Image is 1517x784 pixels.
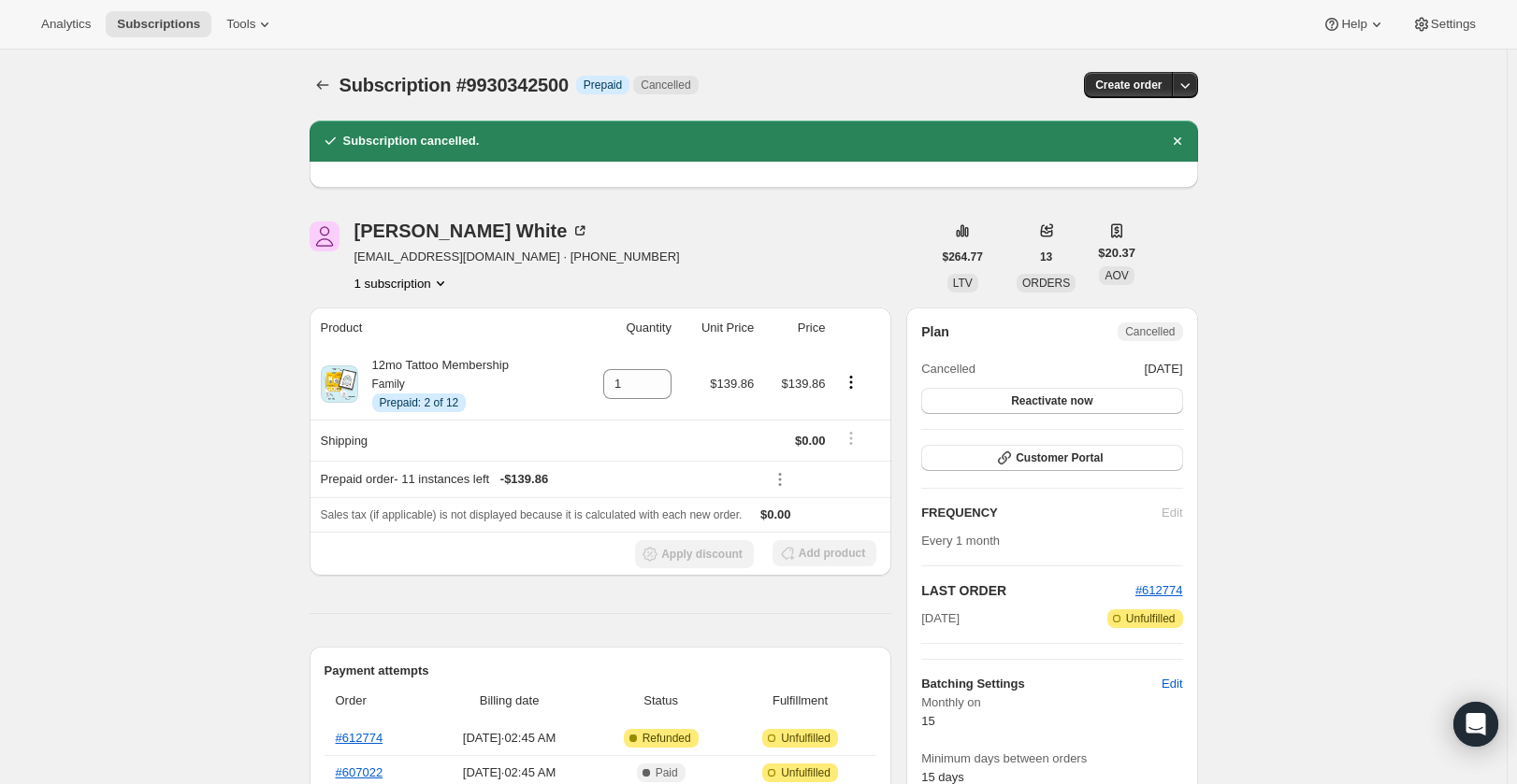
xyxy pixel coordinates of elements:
[584,78,622,93] span: Prepaid
[343,132,480,150] h2: Subscription cancelled.
[1084,72,1173,98] button: Create order
[1453,702,1498,747] div: Open Intercom Messenger
[321,470,755,489] div: Prepaid order - 11 instances left
[354,274,450,292] button: Product actions
[310,307,575,349] th: Product
[41,17,91,32] span: Analytics
[735,691,865,710] span: Fulfillment
[226,17,255,32] span: Tools
[310,420,575,461] th: Shipping
[1135,581,1183,600] button: #612774
[932,244,994,270] button: $264.77
[953,277,973,290] span: LTV
[432,763,587,782] span: [DATE] · 02:45 AM
[1145,360,1183,378] span: [DATE]
[354,221,590,240] div: [PERSON_NAME] White
[325,662,877,680] h2: Payment attempts
[677,307,759,349] th: Unit Price
[1040,249,1052,264] span: 13
[921,714,934,728] span: 15
[759,307,831,349] th: Price
[1150,669,1193,699] button: Edit
[1029,244,1063,270] button: 13
[215,11,285,37] button: Tools
[760,507,791,521] span: $0.00
[1162,675,1182,693] span: Edit
[795,434,826,448] span: $0.00
[310,221,340,251] span: Katherine White
[921,445,1182,471] button: Customer Portal
[921,675,1162,693] h6: Batching Settings
[1011,393,1092,408] span: Reactivate now
[321,365,358,403] img: product img
[781,765,831,780] span: Unfulfilled
[921,693,1182,712] span: Monthly on
[340,75,569,95] span: Subscription #9930342500
[380,395,459,410] span: Prepaid: 2 of 12
[500,470,548,489] span: - $139.86
[1164,128,1191,154] button: Dismiss notification
[836,372,866,392] button: Product actions
[1125,324,1175,339] span: Cancelled
[598,691,724,710] span: Status
[1022,277,1070,290] span: ORDERS
[1016,450,1103,465] span: Customer Portal
[1401,11,1487,37] button: Settings
[1105,269,1128,282] span: AOV
[921,609,960,628] span: [DATE]
[710,377,754,391] span: $139.86
[432,729,587,748] span: [DATE] · 02:45 AM
[372,378,405,391] small: Family
[921,581,1135,600] h2: LAST ORDER
[1126,611,1176,626] span: Unfulfilled
[1095,78,1162,93] span: Create order
[574,307,677,349] th: Quantity
[325,680,426,721] th: Order
[781,731,831,746] span: Unfulfilled
[106,11,211,37] button: Subscriptions
[336,731,383,745] a: #612774
[781,377,825,391] span: $139.86
[30,11,102,37] button: Analytics
[921,749,1182,768] span: Minimum days between orders
[354,248,680,266] span: [EMAIL_ADDRESS][DOMAIN_NAME] · [PHONE_NUMBER]
[921,322,949,341] h2: Plan
[321,508,743,521] span: Sales tax (if applicable) is not displayed because it is calculated with each new order.
[1311,11,1396,37] button: Help
[921,388,1182,414] button: Reactivate now
[641,78,690,93] span: Cancelled
[1431,17,1476,32] span: Settings
[921,534,1000,548] span: Every 1 month
[836,428,866,449] button: Shipping actions
[921,770,964,784] span: 15 days
[643,731,691,746] span: Refunded
[336,765,383,779] a: #607022
[1135,583,1183,597] a: #612774
[921,504,1162,522] h2: FREQUENCY
[921,360,975,378] span: Cancelled
[656,765,678,780] span: Paid
[432,691,587,710] span: Billing date
[1341,17,1366,32] span: Help
[310,72,336,98] button: Subscriptions
[943,249,983,264] span: $264.77
[1098,244,1135,263] span: $20.37
[358,356,509,412] div: 12mo Tattoo Membership
[117,17,200,32] span: Subscriptions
